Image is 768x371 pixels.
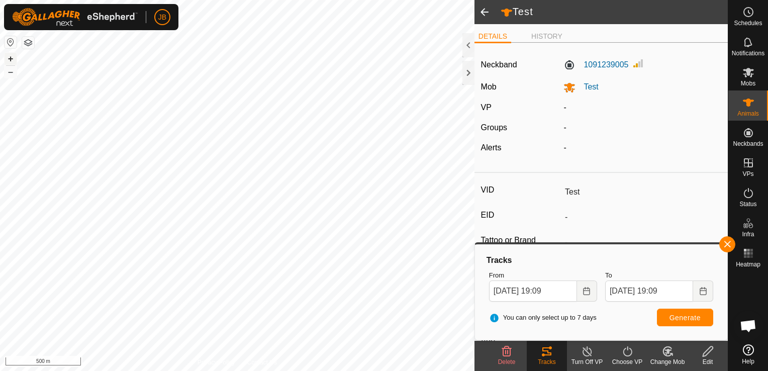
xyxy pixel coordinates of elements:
label: Neckband [481,59,517,71]
app-display-virtual-paddock-transition: - [563,103,566,112]
div: Tracks [527,357,567,366]
img: Gallagher Logo [12,8,138,26]
span: Test [575,82,598,91]
span: Delete [498,358,516,365]
label: VP [481,103,492,112]
span: Mobs [741,80,755,86]
button: – [5,66,17,78]
label: Tattoo or Brand [481,234,561,247]
label: From [489,270,597,281]
a: Contact Us [247,358,277,367]
a: Help [728,340,768,368]
div: Edit [688,357,728,366]
span: JB [158,12,166,23]
span: Infra [742,231,754,237]
label: To [605,270,713,281]
li: HISTORY [527,31,566,42]
label: Groups [481,123,507,132]
span: Heatmap [736,261,760,267]
div: Change Mob [647,357,688,366]
div: Choose VP [607,357,647,366]
label: Alerts [481,143,502,152]
span: Status [739,201,756,207]
label: 1091239005 [563,59,628,71]
label: Mob [481,82,497,91]
span: Animals [737,111,759,117]
div: - [559,142,725,154]
div: Tracks [485,254,717,266]
span: VPs [742,171,753,177]
button: Reset Map [5,36,17,48]
button: + [5,53,17,65]
button: Choose Date [693,281,713,302]
span: You can only select up to 7 days [489,313,597,323]
li: DETAILS [474,31,511,43]
button: Choose Date [577,281,597,302]
img: Signal strength [632,57,644,69]
span: Notifications [732,50,764,56]
div: Turn Off VP [567,357,607,366]
span: Neckbands [733,141,763,147]
span: Help [742,358,754,364]
label: EID [481,209,561,222]
button: Generate [657,309,713,326]
div: Open chat [733,311,763,341]
span: Generate [669,314,701,322]
span: Schedules [734,20,762,26]
label: VID [481,183,561,197]
a: Privacy Policy [198,358,235,367]
button: Map Layers [22,37,34,49]
div: - [559,122,725,134]
h2: Test [501,6,728,19]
